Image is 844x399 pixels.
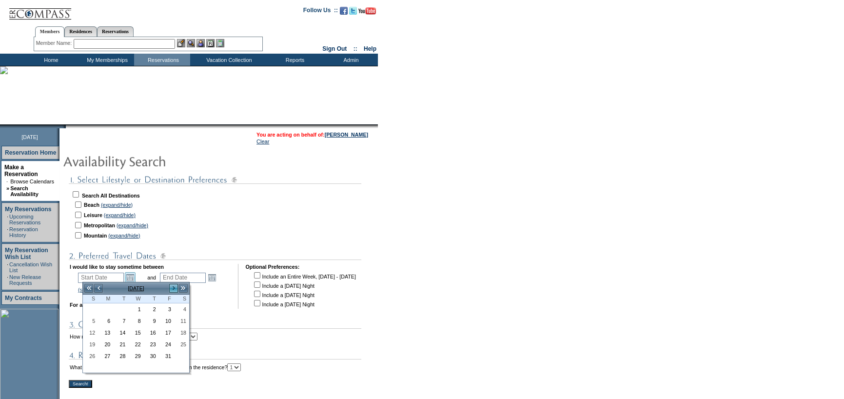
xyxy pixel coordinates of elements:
a: Help [364,45,376,52]
th: Tuesday [113,295,128,303]
a: Subscribe to our YouTube Channel [358,10,376,16]
a: Members [35,26,65,37]
a: Open the calendar popup. [207,272,217,283]
a: Follow us on Twitter [349,10,357,16]
a: Open the calendar popup. [125,272,136,283]
td: Reports [266,54,322,66]
img: blank.gif [66,124,67,128]
a: Upcoming Reservations [9,214,40,225]
a: 29 [129,351,143,361]
img: b_calculator.gif [216,39,224,47]
a: Browse Calendars [10,179,54,184]
b: Beach [84,202,99,208]
td: Vacation Collection [190,54,266,66]
a: Reservation History [9,226,38,238]
a: 15 [129,327,143,338]
b: » [6,185,9,191]
td: and [146,271,157,284]
span: [DATE] [21,134,38,140]
img: pgTtlAvailabilitySearch.gif [63,151,258,171]
a: (expand/hide) [108,233,140,239]
a: 21 [114,339,128,350]
a: 12 [83,327,98,338]
a: 2 [144,304,158,315]
td: Friday, October 31, 2025 [159,350,174,362]
img: b_edit.gif [177,39,185,47]
td: Friday, October 03, 2025 [159,303,174,315]
a: 30 [144,351,158,361]
a: 8 [129,316,143,326]
a: >> [178,283,188,293]
input: Date format: M/D/Y. Shortcut keys: [T] for Today. [UP] or [.] for Next Day. [DOWN] or [,] for Pre... [160,273,206,283]
a: 18 [175,327,189,338]
a: Clear [256,139,269,144]
a: Reservations [97,26,134,37]
a: 14 [114,327,128,338]
td: Friday, October 17, 2025 [159,327,174,339]
td: My Memberships [78,54,134,66]
td: Home [22,54,78,66]
td: Sunday, October 26, 2025 [83,350,98,362]
a: 13 [98,327,113,338]
input: Date format: M/D/Y. Shortcut keys: [T] for Today. [UP] or [.] for Next Day. [DOWN] or [,] for Pre... [78,273,124,283]
img: View [187,39,195,47]
a: My Reservation Wish List [5,247,48,260]
td: Wednesday, October 22, 2025 [128,339,143,350]
b: Mountain [84,233,107,239]
a: Reservation Home [5,149,56,156]
a: 25 [175,339,189,350]
a: 16 [144,327,158,338]
a: (expand/hide) [104,212,136,218]
div: Member Name: [36,39,74,47]
a: Sign Out [322,45,347,52]
span: :: [353,45,357,52]
span: You are acting on behalf of: [256,132,368,138]
a: Cancellation Wish List [9,261,52,273]
td: What is the minimum number of bedrooms needed in the residence? [70,363,241,371]
b: Search All Destinations [82,193,140,199]
th: Saturday [174,295,189,303]
a: (expand/hide) [101,202,133,208]
td: Tuesday, October 07, 2025 [113,315,128,327]
td: Sunday, October 19, 2025 [83,339,98,350]
img: promoShadowLeftCorner.gif [62,124,66,128]
img: Become our fan on Facebook [340,7,348,15]
a: 5 [83,316,98,326]
td: · [6,179,9,184]
a: < [94,283,103,293]
td: · [7,274,8,286]
a: 31 [159,351,174,361]
td: Monday, October 20, 2025 [98,339,113,350]
a: Become our fan on Facebook [340,10,348,16]
a: My Contracts [5,295,42,301]
td: Include an Entire Week, [DATE] - [DATE] Include a [DATE] Night Include a [DATE] Night Include a [... [252,271,355,308]
a: [PERSON_NAME] [325,132,368,138]
a: My Reservations [5,206,51,213]
a: Make a Reservation [4,164,38,178]
td: Tuesday, October 14, 2025 [113,327,128,339]
td: Wednesday, October 01, 2025 [128,303,143,315]
img: Follow us on Twitter [349,7,357,15]
a: 11 [175,316,189,326]
td: Thursday, October 09, 2025 [144,315,159,327]
th: Friday [159,295,174,303]
input: Search! [69,380,92,388]
td: Saturday, October 18, 2025 [174,327,189,339]
a: 6 [98,316,113,326]
a: New Release Requests [9,274,41,286]
td: Monday, October 06, 2025 [98,315,113,327]
td: Wednesday, October 29, 2025 [128,350,143,362]
a: (show holiday calendar) [78,287,133,293]
a: 4 [175,304,189,315]
td: Monday, October 13, 2025 [98,327,113,339]
th: Sunday [83,295,98,303]
a: 22 [129,339,143,350]
td: Friday, October 24, 2025 [159,339,174,350]
td: Sunday, October 12, 2025 [83,327,98,339]
a: 27 [98,351,113,361]
img: Subscribe to our YouTube Channel [358,7,376,15]
td: Saturday, October 25, 2025 [174,339,189,350]
td: Thursday, October 16, 2025 [144,327,159,339]
b: For a minimum of [70,302,113,308]
a: 19 [83,339,98,350]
